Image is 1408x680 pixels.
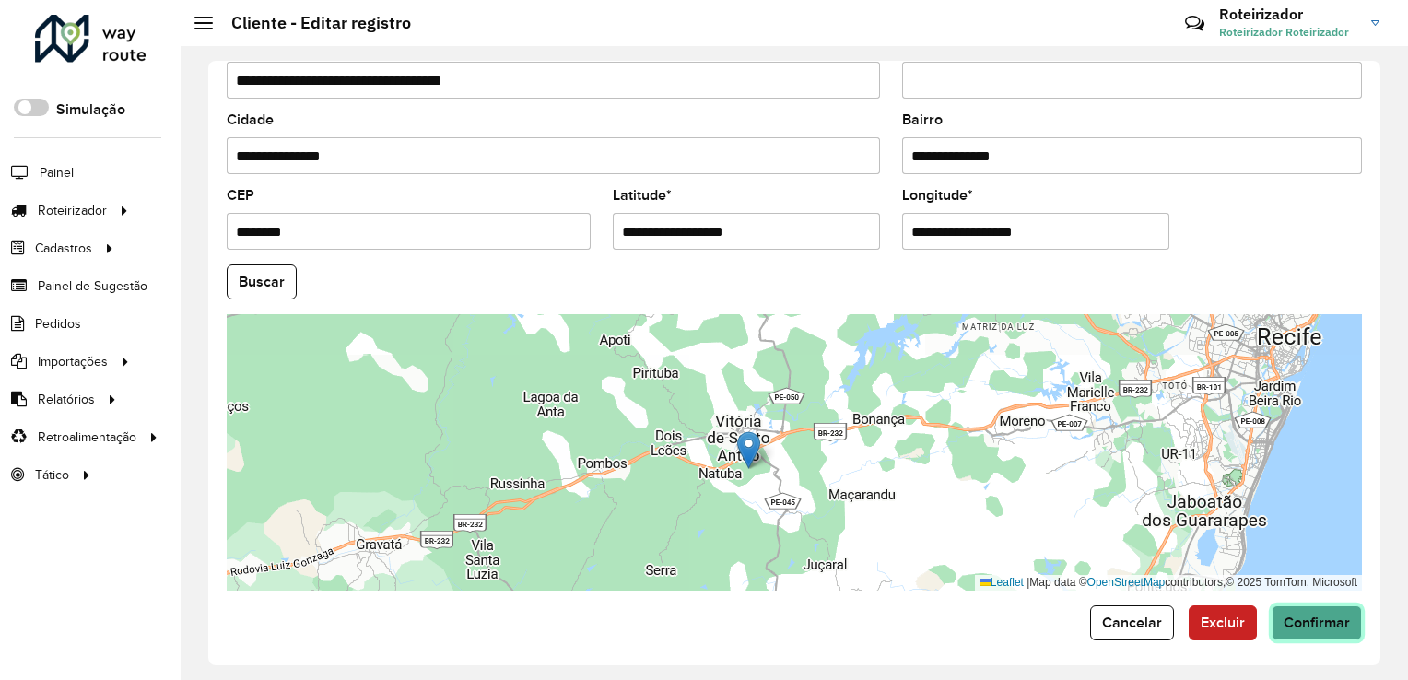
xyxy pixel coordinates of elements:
[227,264,297,299] button: Buscar
[902,184,973,206] label: Longitude
[40,163,74,182] span: Painel
[1087,576,1166,589] a: OpenStreetMap
[1090,605,1174,640] button: Cancelar
[38,276,147,296] span: Painel de Sugestão
[38,201,107,220] span: Roteirizador
[38,390,95,409] span: Relatórios
[1272,605,1362,640] button: Confirmar
[1201,615,1245,630] span: Excluir
[227,109,274,131] label: Cidade
[1219,24,1357,41] span: Roteirizador Roteirizador
[38,428,136,447] span: Retroalimentação
[35,314,81,334] span: Pedidos
[980,576,1024,589] a: Leaflet
[35,239,92,258] span: Cadastros
[56,99,125,121] label: Simulação
[38,352,108,371] span: Importações
[613,184,672,206] label: Latitude
[35,465,69,485] span: Tático
[1175,4,1214,43] a: Contato Rápido
[975,575,1362,591] div: Map data © contributors,© 2025 TomTom, Microsoft
[1219,6,1357,23] h3: Roteirizador
[1027,576,1029,589] span: |
[1284,615,1350,630] span: Confirmar
[1102,615,1162,630] span: Cancelar
[213,13,411,33] h2: Cliente - Editar registro
[1189,605,1257,640] button: Excluir
[737,431,760,469] img: Marker
[902,109,943,131] label: Bairro
[227,184,254,206] label: CEP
